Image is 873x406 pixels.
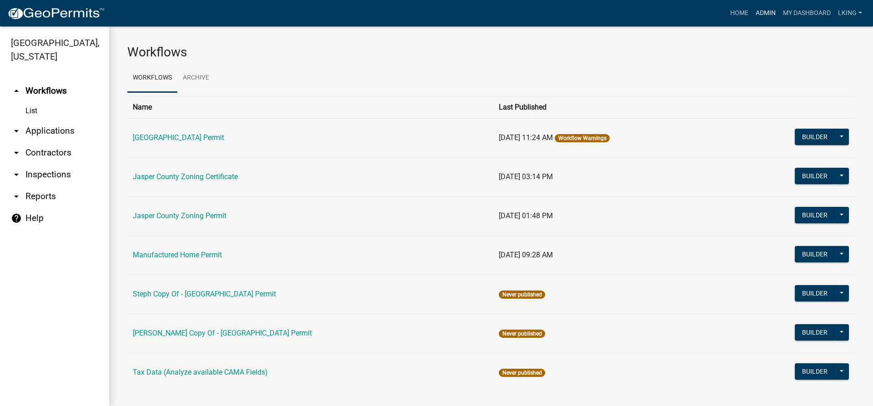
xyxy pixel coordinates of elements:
button: Builder [795,324,835,341]
a: My Dashboard [779,5,834,22]
button: Builder [795,363,835,380]
span: [DATE] 09:28 AM [499,251,553,259]
th: Name [127,96,493,118]
a: Workflow Warnings [558,135,607,141]
span: [DATE] 01:48 PM [499,211,553,220]
button: Builder [795,285,835,301]
i: arrow_drop_down [11,191,22,202]
a: Archive [177,64,215,93]
a: LKING [834,5,866,22]
a: Admin [752,5,779,22]
a: Jasper County Zoning Certificate [133,172,238,181]
h3: Workflows [127,45,855,60]
i: arrow_drop_down [11,147,22,158]
a: Home [727,5,752,22]
i: arrow_drop_down [11,169,22,180]
span: Never published [499,369,545,377]
i: arrow_drop_up [11,85,22,96]
button: Builder [795,168,835,184]
i: help [11,213,22,224]
th: Last Published [493,96,727,118]
button: Builder [795,129,835,145]
a: [GEOGRAPHIC_DATA] Permit [133,133,224,142]
a: Jasper County Zoning Permit [133,211,226,220]
i: arrow_drop_down [11,125,22,136]
a: [PERSON_NAME] Copy Of - [GEOGRAPHIC_DATA] Permit [133,329,312,337]
button: Builder [795,207,835,223]
span: Never published [499,330,545,338]
span: [DATE] 03:14 PM [499,172,553,181]
button: Builder [795,246,835,262]
a: Steph Copy Of - [GEOGRAPHIC_DATA] Permit [133,290,276,298]
a: Manufactured Home Permit [133,251,222,259]
span: Never published [499,291,545,299]
a: Workflows [127,64,177,93]
a: Tax Data (Analyze available CAMA Fields) [133,368,268,376]
span: [DATE] 11:24 AM [499,133,553,142]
